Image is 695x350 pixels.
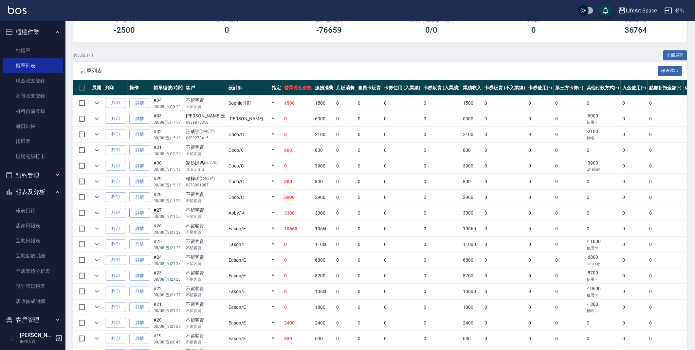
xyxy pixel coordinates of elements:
p: 服務人員 [20,339,53,344]
button: 列印 [105,287,126,297]
a: 詳情 [129,271,150,281]
button: 列印 [105,130,126,140]
button: save [599,4,612,17]
div: 不留客資 [186,222,225,229]
td: 0 [422,205,462,221]
td: Y [270,158,283,174]
p: 不留客資 [186,229,225,235]
a: 報表目錄 [3,203,63,218]
p: (co276) [204,160,218,166]
td: 0 [356,158,382,174]
td: 0 [621,205,648,221]
td: 3900 [461,158,483,174]
td: 0 [335,237,357,252]
td: 0 [422,111,462,127]
td: 0 [621,96,648,111]
th: 其他付款方式(-) [585,80,621,96]
td: 0 [621,111,648,127]
td: 3900 [313,158,335,174]
td: 0 [585,174,621,189]
td: 6000 [461,111,483,127]
td: -2100 [585,127,621,142]
a: 現金收支登錄 [3,73,63,88]
button: 報表及分析 [3,184,63,201]
p: 不留客資 [186,214,225,219]
p: 08/08 (五) 17:57 [154,119,183,125]
td: 0 [382,127,422,142]
td: 0 [648,111,684,127]
td: 0 [585,143,621,158]
td: 0 [335,143,357,158]
img: Logo [8,6,27,14]
td: 0 [527,143,554,158]
a: 互助點數明細 [3,248,63,263]
td: 0 [527,127,554,142]
th: 會員卡販賣 [356,80,382,96]
button: expand row [92,239,102,249]
td: 0 [554,96,585,111]
td: 0 [335,174,357,189]
td: 0 [621,143,648,158]
button: expand row [92,224,102,234]
td: 11000 [313,237,335,252]
td: 0 [382,174,422,189]
td: 0 [621,127,648,142]
p: 08/08 (五) 11:57 [154,214,183,219]
button: 列印 [105,334,126,344]
td: 0 [554,127,585,142]
p: Linepay [587,166,619,172]
th: 卡券販賣 (入業績) [422,80,462,96]
td: 10660 [283,221,313,236]
td: 6000 [313,111,335,127]
td: 0 [554,158,585,174]
a: 現場電腦打卡 [3,149,63,164]
a: 詳情 [129,161,150,171]
h3: 36764 [625,26,648,35]
button: 登出 [662,5,687,17]
td: 0 [527,205,554,221]
p: 08/08 (五) 15:16 [154,166,183,172]
p: 08/08 (五) 13:14 [154,104,183,110]
a: 打帳單 [3,43,63,58]
td: #31 [152,143,184,158]
td: 0 [335,205,357,221]
button: 列印 [105,255,126,265]
button: expand row [92,208,102,218]
td: 0 [554,143,585,158]
td: #34 [152,96,184,111]
a: 詳情 [129,130,150,140]
button: 列印 [105,318,126,328]
td: [PERSON_NAME] [227,111,270,127]
div: 不留客資 [186,144,225,151]
a: 詳情 [129,192,150,202]
span: 訂單列表 [81,68,658,74]
button: 列印 [105,224,126,234]
p: 08/08 (五) 11:23 [154,198,183,204]
td: 0 [554,205,585,221]
img: Person [5,332,18,345]
th: 入金使用(-) [621,80,648,96]
a: 排班表 [3,134,63,149]
p: 08/08 (五) 15:19 [154,135,183,141]
th: 卡券使用 (入業績) [382,80,422,96]
td: 0 [422,237,462,252]
a: 詳情 [129,98,150,108]
button: expand row [92,161,102,171]
div: [PERSON_NAME]云 [186,113,225,119]
td: 0 [527,111,554,127]
td: 0 [648,237,684,252]
td: 0 [382,205,422,221]
td: 2100 [313,127,335,142]
p: 轉帳 [587,135,619,141]
th: 設計師 [227,80,270,96]
td: 0 [382,158,422,174]
button: 列印 [105,114,126,124]
td: 800 [283,143,313,158]
p: (co039*) [200,175,215,182]
td: 0 [621,190,648,205]
td: 10660 [461,221,483,236]
a: 詳情 [129,318,150,328]
td: 1500 [283,96,313,111]
td: 0 [335,221,357,236]
button: 列印 [105,161,126,171]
